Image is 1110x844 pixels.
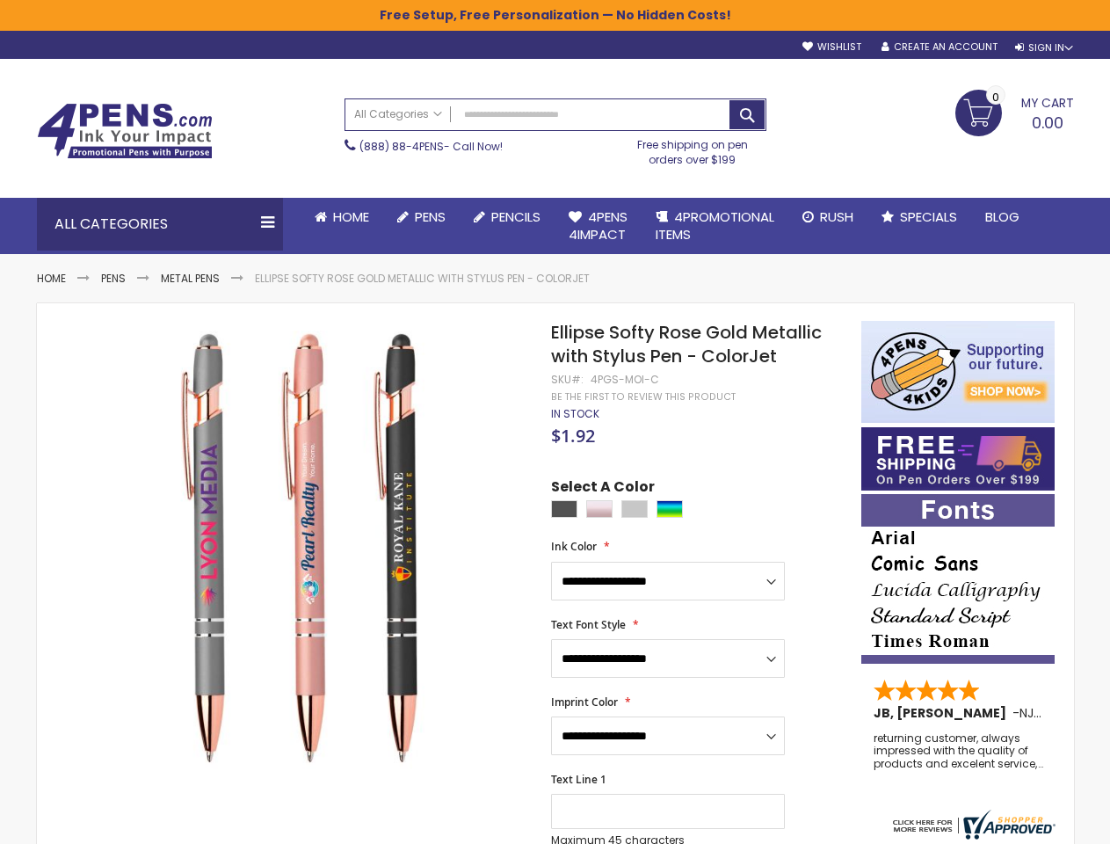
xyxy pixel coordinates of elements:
img: 4Pens Custom Pens and Promotional Products [37,103,213,159]
div: Gunmetal [551,500,577,518]
span: JB, [PERSON_NAME] [874,704,1012,722]
span: $1.92 [551,424,595,447]
span: Imprint Color [551,695,618,709]
a: Pens [383,198,460,236]
a: All Categories [345,99,451,128]
span: Ink Color [551,539,597,554]
div: Silver [621,500,648,518]
a: (888) 88-4PENS [359,139,444,154]
span: - Call Now! [359,139,503,154]
a: Blog [971,198,1034,236]
div: All Categories [37,198,283,251]
div: Sign In [1015,41,1073,55]
a: 4Pens4impact [555,198,642,255]
a: 0.00 0 [955,90,1074,134]
span: 4Pens 4impact [569,207,628,244]
a: Home [301,198,383,236]
img: Free shipping on orders over $199 [861,427,1055,491]
a: Be the first to review this product [551,390,736,404]
span: In stock [551,406,599,421]
a: Home [37,271,66,286]
img: Ellipse Softy Rose Gold Metallic with Stylus Pen - ColorJet [72,319,528,775]
span: Pens [415,207,446,226]
span: Rush [820,207,853,226]
a: 4pens.com certificate URL [889,828,1056,843]
a: Pens [101,271,126,286]
span: All Categories [354,107,442,121]
img: font-personalization-examples [861,494,1055,664]
span: Ellipse Softy Rose Gold Metallic with Stylus Pen - ColorJet [551,320,822,368]
span: NJ [1019,704,1041,722]
a: Create an Account [881,40,998,54]
span: Text Line 1 [551,772,606,787]
a: Pencils [460,198,555,236]
span: Select A Color [551,477,655,501]
span: 0 [992,89,999,105]
div: Rose Gold [586,500,613,518]
img: 4pens.com widget logo [889,810,1056,840]
a: Wishlist [802,40,861,54]
span: Pencils [491,207,540,226]
span: Specials [900,207,957,226]
li: Ellipse Softy Rose Gold Metallic with Stylus Pen - ColorJet [255,272,590,286]
span: 4PROMOTIONAL ITEMS [656,207,774,244]
div: returning customer, always impressed with the quality of products and excelent service, will retu... [874,732,1044,770]
span: Blog [985,207,1019,226]
iframe: Google Customer Reviews [965,797,1110,844]
div: 4PGS-MOI-C [591,373,659,387]
span: 0.00 [1032,112,1063,134]
span: Text Font Style [551,617,626,632]
img: 4pens 4 kids [861,321,1055,423]
strong: SKU [551,372,584,387]
a: 4PROMOTIONALITEMS [642,198,788,255]
a: Specials [867,198,971,236]
div: Availability [551,407,599,421]
a: Rush [788,198,867,236]
div: Assorted [657,500,683,518]
div: Free shipping on pen orders over $199 [619,131,766,166]
a: Metal Pens [161,271,220,286]
span: Home [333,207,369,226]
